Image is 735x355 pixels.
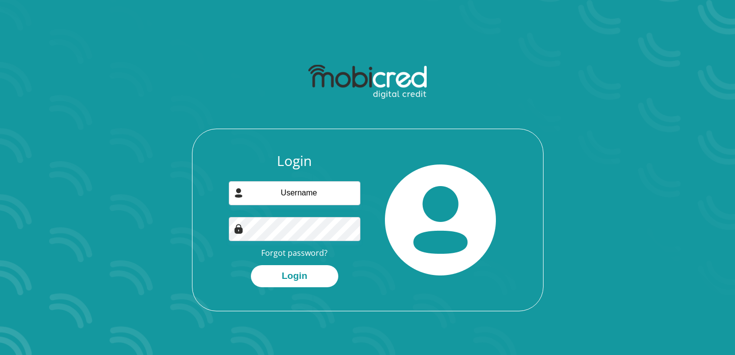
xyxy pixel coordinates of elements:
img: mobicred logo [308,65,427,99]
img: user-icon image [234,188,244,198]
img: Image [234,224,244,234]
button: Login [251,265,338,287]
h3: Login [229,153,360,169]
input: Username [229,181,360,205]
a: Forgot password? [261,247,327,258]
